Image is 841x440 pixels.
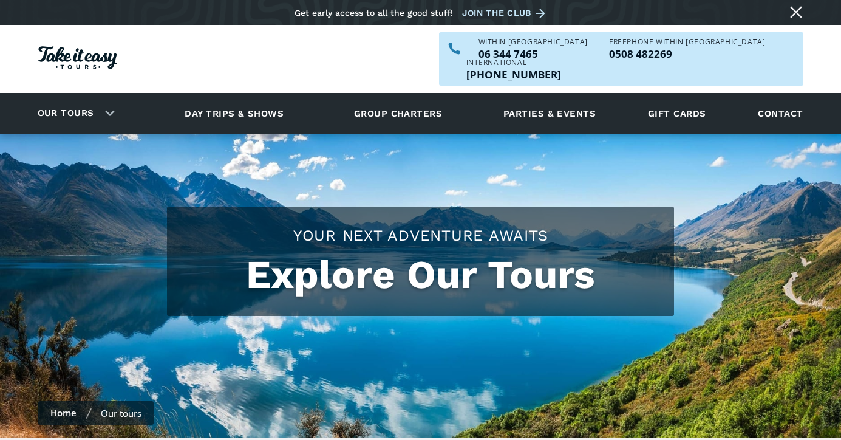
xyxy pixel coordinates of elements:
[466,59,561,66] div: International
[50,407,77,419] a: Home
[462,5,550,21] a: Join the club
[23,97,124,130] div: Our tours
[466,69,561,80] a: Call us outside of NZ on +6463447465
[497,97,602,130] a: Parties & events
[38,40,117,78] a: Homepage
[609,38,765,46] div: Freephone WITHIN [GEOGRAPHIC_DATA]
[752,97,809,130] a: Contact
[101,407,141,419] div: Our tours
[295,8,453,18] div: Get early access to all the good stuff!
[169,97,299,130] a: Day trips & shows
[179,225,662,246] h2: Your Next Adventure Awaits
[29,99,103,128] a: Our tours
[609,49,765,59] p: 0508 482269
[38,46,117,69] img: Take it easy Tours logo
[179,252,662,298] h1: Explore Our Tours
[466,69,561,80] p: [PHONE_NUMBER]
[786,2,806,22] a: Close message
[339,97,457,130] a: Group charters
[642,97,712,130] a: Gift cards
[478,49,588,59] a: Call us within NZ on 063447465
[478,38,588,46] div: WITHIN [GEOGRAPHIC_DATA]
[609,49,765,59] a: Call us freephone within NZ on 0508482269
[478,49,588,59] p: 06 344 7465
[38,401,154,425] nav: breadcrumbs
